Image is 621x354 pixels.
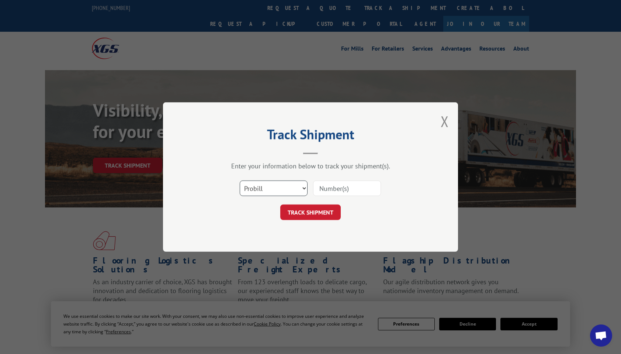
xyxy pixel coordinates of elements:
[200,162,421,170] div: Enter your information below to track your shipment(s).
[280,205,341,220] button: TRACK SHIPMENT
[313,181,381,196] input: Number(s)
[441,111,449,131] button: Close modal
[200,129,421,143] h2: Track Shipment
[590,324,612,347] div: Open chat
